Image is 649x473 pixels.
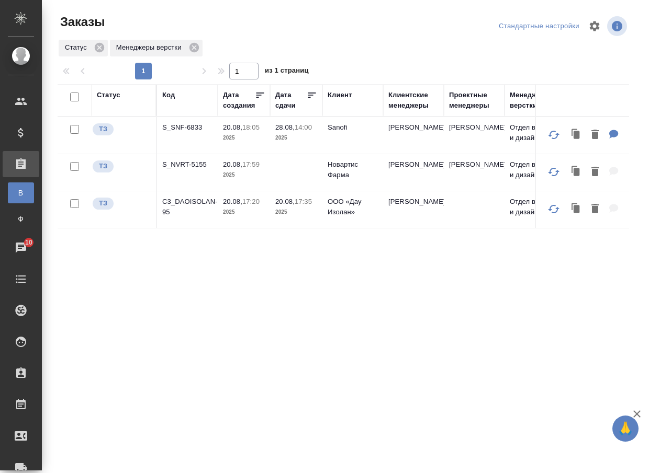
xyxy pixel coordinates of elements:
a: 10 [3,235,39,261]
p: 20.08, [223,123,242,131]
button: Обновить [541,122,566,147]
p: 28.08, [275,123,295,131]
button: Клонировать [566,161,586,183]
span: 🙏 [617,418,634,440]
p: Отдел верстки и дизайна [510,159,560,180]
p: Статус [65,42,91,53]
p: 17:20 [242,198,260,205]
button: Обновить [541,159,566,184]
p: Отдел верстки и дизайна [510,122,560,143]
p: ТЗ [99,161,107,171]
p: 20.08, [223,198,242,205]
div: Дата сдачи [275,90,307,111]
div: Выставляет КМ при отправке заказа на расчет верстке (для тикета) или для уточнения сроков на прои... [92,122,151,136]
td: [PERSON_NAME] [383,191,444,228]
div: Выставляет КМ при отправке заказа на расчет верстке (для тикета) или для уточнения сроков на прои... [92,197,151,211]
div: Статус [97,90,120,100]
p: 14:00 [295,123,312,131]
p: Менеджеры верстки [116,42,185,53]
span: Заказы [58,14,105,30]
td: [PERSON_NAME] [383,154,444,191]
button: Удалить [586,124,604,146]
div: Клиентские менеджеры [388,90,439,111]
p: 2025 [275,207,317,217]
button: Клонировать [566,124,586,146]
p: ТЗ [99,198,107,209]
span: 10 [19,237,39,248]
p: ТЗ [99,124,107,134]
p: Новартис Фарма [328,159,378,180]
div: Дата создания [223,90,255,111]
span: Настроить таблицу [582,14,607,39]
div: Клиент [328,90,352,100]
button: 🙏 [612,416,639,442]
button: Удалить [586,161,604,183]
p: S_NVRT-5155 [162,159,212,170]
p: Sanofi [328,122,378,133]
p: 2025 [223,207,265,217]
a: В [8,182,34,203]
td: [PERSON_NAME] [383,117,444,154]
p: ООО «Дау Изолан» [328,197,378,217]
p: 2025 [223,133,265,143]
button: Обновить [541,197,566,222]
span: В [13,188,29,198]
p: S_SNF-6833 [162,122,212,133]
p: 20.08, [223,160,242,168]
p: 2025 [275,133,317,143]
p: C3_DAOISOLAN-95 [162,197,212,217]
a: Ф [8,209,34,229]
td: [PERSON_NAME] [444,154,505,191]
p: 17:35 [295,198,312,205]
p: Отдел верстки и дизайна [510,197,560,217]
td: [PERSON_NAME] [444,117,505,154]
div: Менеджеры верстки [510,90,560,111]
div: split button [496,18,582,34]
div: Код [162,90,175,100]
button: Клонировать [566,199,586,220]
div: Статус [59,40,108,56]
span: Посмотреть информацию [607,16,629,36]
span: Ф [13,214,29,224]
button: Удалить [586,199,604,220]
p: 20.08, [275,198,295,205]
div: Проектные менеджеры [449,90,499,111]
div: Выставляет КМ при отправке заказа на расчет верстке (для тикета) или для уточнения сроков на прои... [92,159,151,174]
span: из 1 страниц [265,64,309,79]
p: 18:05 [242,123,260,131]
div: Менеджеры верстки [110,40,203,56]
p: 17:59 [242,160,260,168]
p: 2025 [223,170,265,180]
